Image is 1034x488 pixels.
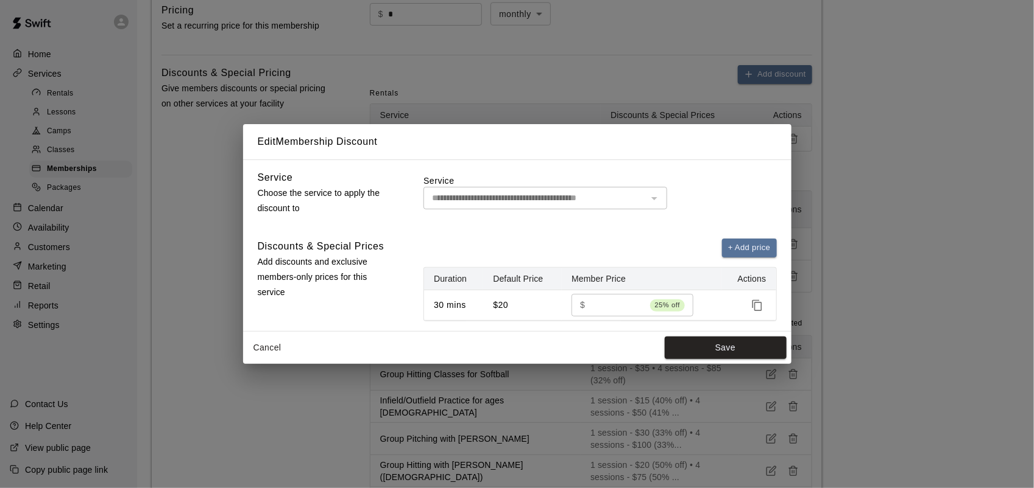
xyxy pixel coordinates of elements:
[258,239,384,254] h6: Discounts & Special Prices
[722,239,777,257] button: + Add price
[258,170,293,186] h6: Service
[721,268,776,290] th: Actions
[243,124,791,159] h2: Edit Membership Discount
[748,296,767,315] button: Duplicate price
[562,268,721,290] th: Member Price
[483,268,562,290] th: Default Price
[434,299,473,312] p: 30 mins
[493,299,552,312] p: $20
[665,336,787,359] button: Save
[650,299,685,311] span: 25% off
[580,299,585,312] p: $
[258,186,393,216] p: Choose the service to apply the discount to
[248,336,287,359] button: Cancel
[258,254,393,301] p: Add discounts and exclusive members-only prices for this service
[423,175,776,187] label: Service
[424,268,483,290] th: Duration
